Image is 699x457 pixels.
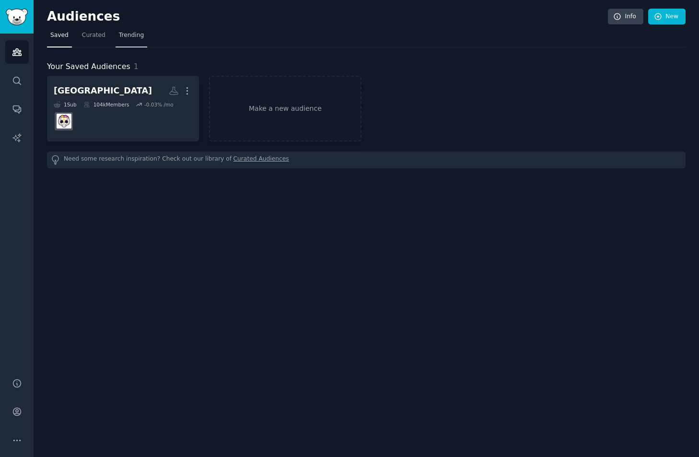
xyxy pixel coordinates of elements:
div: Need some research inspiration? Check out our library of [47,152,686,168]
div: -0.03 % /mo [144,101,174,108]
a: Curated [79,28,109,47]
a: New [648,9,686,25]
div: 1 Sub [54,101,77,108]
span: Saved [50,31,69,40]
a: Curated Audiences [233,155,289,165]
span: Your Saved Audiences [47,61,130,73]
div: [GEOGRAPHIC_DATA] [54,85,152,97]
img: SomosMexico [57,114,71,129]
span: Trending [119,31,144,40]
span: 1 [134,62,139,71]
a: Saved [47,28,72,47]
h2: Audiences [47,9,608,24]
img: GummySearch logo [6,9,28,25]
span: Curated [82,31,105,40]
a: Make a new audience [209,76,361,141]
div: 104k Members [83,101,129,108]
a: Info [608,9,643,25]
a: Trending [116,28,147,47]
a: [GEOGRAPHIC_DATA]1Sub104kMembers-0.03% /moSomosMexico [47,76,199,141]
